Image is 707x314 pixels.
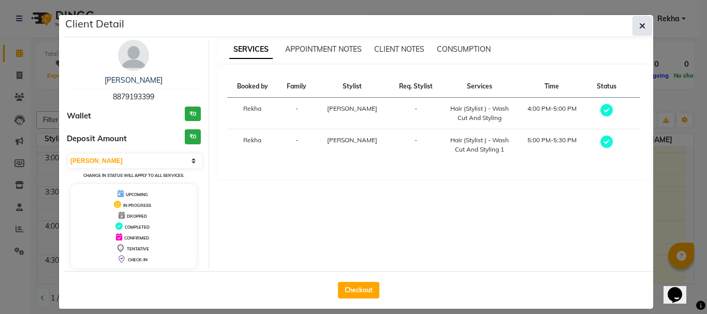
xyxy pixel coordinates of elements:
[449,104,510,123] div: Hair (Stylist ) - Wash Cut And Styling
[338,282,379,298] button: Checkout
[437,44,491,54] span: CONSUMPTION
[123,203,151,208] span: IN PROGRESS
[127,246,149,251] span: TENTATIVE
[227,98,278,129] td: Rekha
[389,129,443,161] td: -
[67,110,91,122] span: Wallet
[443,76,516,98] th: Services
[229,40,273,59] span: SERVICES
[374,44,424,54] span: CLIENT NOTES
[83,173,184,178] small: Change in status will apply to all services.
[278,76,316,98] th: Family
[316,76,389,98] th: Stylist
[516,76,588,98] th: Time
[449,136,510,154] div: Hair (Stylist ) - Wash Cut And Styling 1
[664,273,697,304] iframe: chat widget
[126,192,148,197] span: UPCOMING
[118,40,149,71] img: avatar
[516,129,588,161] td: 5:00 PM-5:30 PM
[105,76,163,85] a: [PERSON_NAME]
[124,235,149,241] span: CONFIRMED
[327,104,377,112] span: [PERSON_NAME]
[389,76,443,98] th: Req. Stylist
[128,257,148,262] span: CHECK-IN
[227,129,278,161] td: Rekha
[65,16,124,32] h5: Client Detail
[227,76,278,98] th: Booked by
[125,225,150,230] span: COMPLETED
[185,107,201,122] h3: ₹0
[113,92,154,101] span: 8879193399
[588,76,626,98] th: Status
[185,129,201,144] h3: ₹0
[67,133,127,145] span: Deposit Amount
[127,214,147,219] span: DROPPED
[389,98,443,129] td: -
[516,98,588,129] td: 4:00 PM-5:00 PM
[285,44,362,54] span: APPOINTMENT NOTES
[327,136,377,144] span: [PERSON_NAME]
[278,129,316,161] td: -
[278,98,316,129] td: -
